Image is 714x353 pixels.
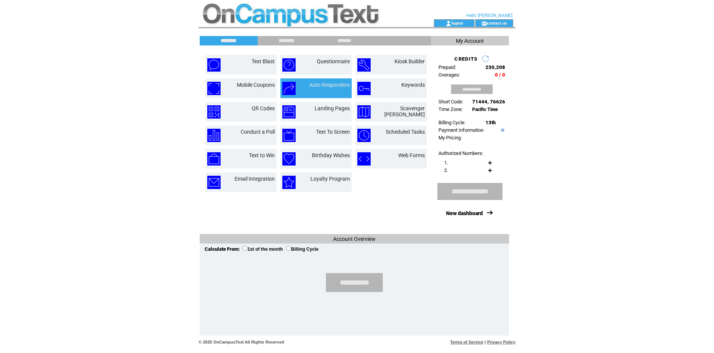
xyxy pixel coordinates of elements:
a: Terms of Service [450,340,484,344]
span: Time Zone: [438,106,463,112]
a: Scheduled Tasks [386,129,425,135]
img: keywords.png [357,82,371,95]
span: CREDITS [454,56,478,62]
label: Billing Cycle [286,247,318,252]
a: Mobile Coupons [237,82,275,88]
a: Text Blast [252,58,275,64]
img: auto-responders.png [282,82,296,95]
a: Questionnaire [317,58,350,64]
span: 0 / 0 [495,72,505,78]
span: Prepaid: [438,64,456,70]
img: text-to-win.png [207,152,221,166]
img: scheduled-tasks.png [357,129,371,142]
span: © 2025 OnCampusText All Rights Reserved [199,340,284,344]
a: Conduct a Poll [241,129,275,135]
img: loyalty-program.png [282,176,296,189]
a: My Pricing [438,135,461,141]
img: text-blast.png [207,58,221,72]
label: 1st of the month [243,247,283,252]
img: birthday-wishes.png [282,152,296,166]
input: 1st of the month [243,246,247,251]
a: Loyalty Program [310,176,350,182]
input: Billing Cycle [286,246,291,251]
img: scavenger-hunt.png [357,105,371,119]
a: Text To Screen [316,129,350,135]
span: Hello [PERSON_NAME] [466,13,512,18]
span: 230,208 [485,64,505,70]
span: 13th [485,120,496,125]
img: conduct-a-poll.png [207,129,221,142]
a: Email Integration [235,176,275,182]
a: Text to Win [249,152,275,158]
a: Birthday Wishes [312,152,350,158]
span: Short Code: [438,99,463,105]
a: New dashboard [446,210,483,216]
span: 2. [444,167,448,173]
a: QR Codes [252,105,275,111]
span: | [485,340,486,344]
span: Calculate From: [205,246,240,252]
img: help.gif [499,128,504,132]
img: qr-codes.png [207,105,221,119]
a: Kiosk Builder [395,58,425,64]
img: email-integration.png [207,176,221,189]
a: logout [451,20,463,25]
img: text-to-screen.png [282,129,296,142]
a: Web Forms [398,152,425,158]
a: contact us [487,20,507,25]
img: mobile-coupons.png [207,82,221,95]
a: Scavenger [PERSON_NAME] [384,105,425,117]
img: account_icon.gif [446,20,451,27]
img: kiosk-builder.png [357,58,371,72]
a: Privacy Policy [487,340,515,344]
span: 71444, 76626 [472,99,505,105]
a: Landing Pages [315,105,350,111]
span: 1. [444,160,448,166]
a: Keywords [401,82,425,88]
span: Billing Cycle: [438,120,465,125]
span: Pacific Time [472,107,498,112]
img: web-forms.png [357,152,371,166]
a: Auto Responders [309,82,350,88]
span: Account Overview [333,236,376,242]
img: landing-pages.png [282,105,296,119]
span: My Account [456,38,484,44]
span: Authorized Numbers: [438,150,483,156]
img: questionnaire.png [282,58,296,72]
span: Overages: [438,72,460,78]
img: contact_us_icon.gif [481,20,487,27]
a: Payment Information [438,127,484,133]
